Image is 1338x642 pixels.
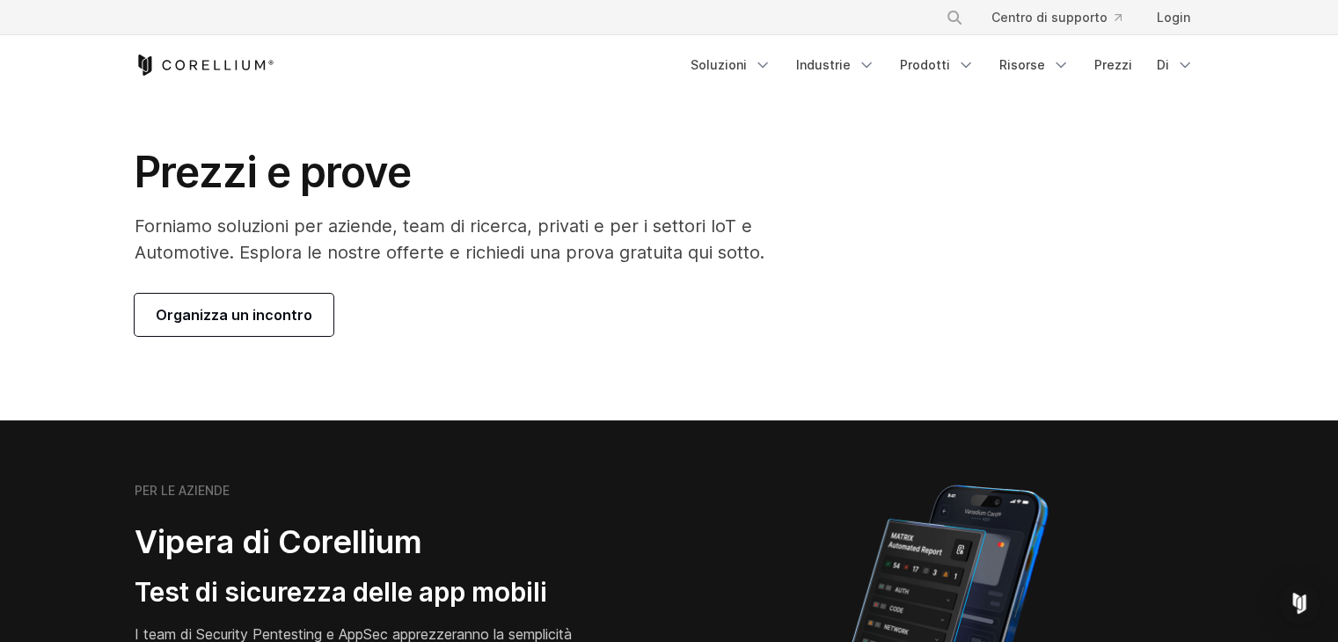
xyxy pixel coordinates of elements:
div: Menu di navigazione [680,49,1204,81]
a: Organizza un incontro [135,294,333,336]
button: Ricerca [939,2,970,33]
font: Industrie [796,57,851,72]
font: Prodotti [900,57,950,72]
div: Open Intercom Messenger [1278,582,1320,624]
div: Menu di navigazione [925,2,1204,33]
font: Di [1157,57,1169,72]
font: Soluzioni [691,57,747,72]
font: Vipera di Corellium [135,522,422,561]
font: Test di sicurezza delle app mobili [135,576,547,608]
font: Centro di supporto [991,10,1108,25]
font: Forniamo soluzioni per aziende, team di ricerca, privati ​​e per i settori IoT e Automotive. Espl... [135,215,764,263]
font: Login [1157,10,1190,25]
font: Prezzi e prove [135,146,412,198]
font: PER LE AZIENDE [135,483,230,498]
font: Organizza un incontro [156,306,312,324]
a: Corellium Home [135,55,274,76]
font: Prezzi [1094,57,1132,72]
font: Risorse [999,57,1045,72]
